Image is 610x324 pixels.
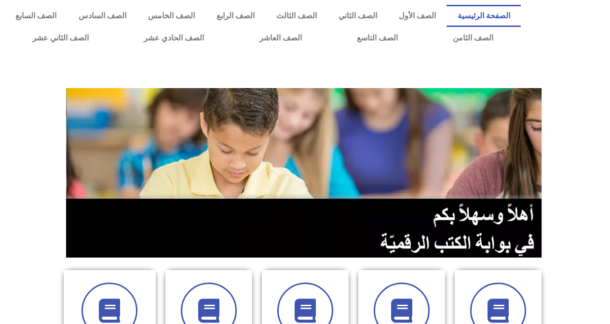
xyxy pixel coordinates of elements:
a: الصف التاسع [329,27,425,49]
a: الصفحة الرئيسية [447,5,521,27]
a: الصف العاشر [232,27,329,49]
a: الصف الثالث [265,5,327,27]
a: الصف الحادي عشر [116,27,231,49]
a: الصف الثاني [327,5,388,27]
a: الصف السادس [68,5,137,27]
a: الصف الأول [388,5,447,27]
a: الصف الرابع [205,5,265,27]
a: الصف الثاني عشر [5,27,116,49]
a: الصف الخامس [137,5,205,27]
a: الصف السابع [5,5,68,27]
a: الصف الثامن [425,27,521,49]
